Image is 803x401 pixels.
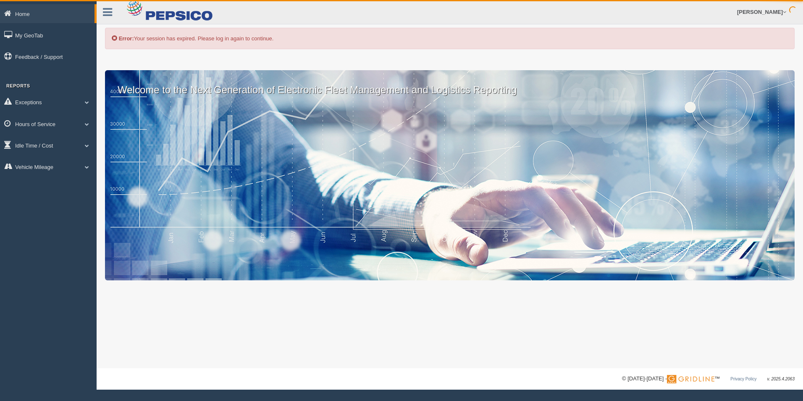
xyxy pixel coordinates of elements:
[667,375,714,383] img: Gridline
[730,377,756,381] a: Privacy Policy
[767,377,795,381] span: v. 2025.4.2063
[119,35,134,42] b: Error:
[105,28,795,49] div: Your session has expired. Please log in again to continue.
[622,375,795,383] div: © [DATE]-[DATE] - ™
[105,70,795,97] p: Welcome to the Next Generation of Electronic Fleet Management and Logistics Reporting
